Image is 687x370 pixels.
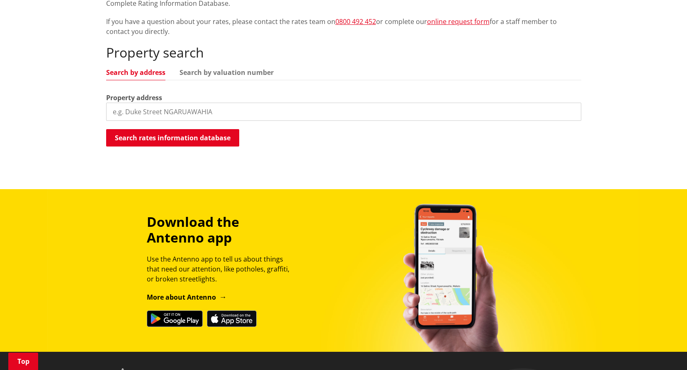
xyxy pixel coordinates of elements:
[335,17,376,26] a: 0800 492 452
[147,293,227,302] a: More about Antenno
[106,17,581,36] p: If you have a question about your rates, please contact the rates team on or complete our for a s...
[147,214,297,246] h3: Download the Antenno app
[207,310,257,327] img: Download on the App Store
[106,45,581,60] h2: Property search
[8,353,38,370] a: Top
[106,69,165,76] a: Search by address
[106,103,581,121] input: e.g. Duke Street NGARUAWAHIA
[147,310,203,327] img: Get it on Google Play
[106,129,239,147] button: Search rates information database
[180,69,274,76] a: Search by valuation number
[147,254,297,284] p: Use the Antenno app to tell us about things that need our attention, like potholes, graffiti, or ...
[427,17,490,26] a: online request form
[106,93,162,103] label: Property address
